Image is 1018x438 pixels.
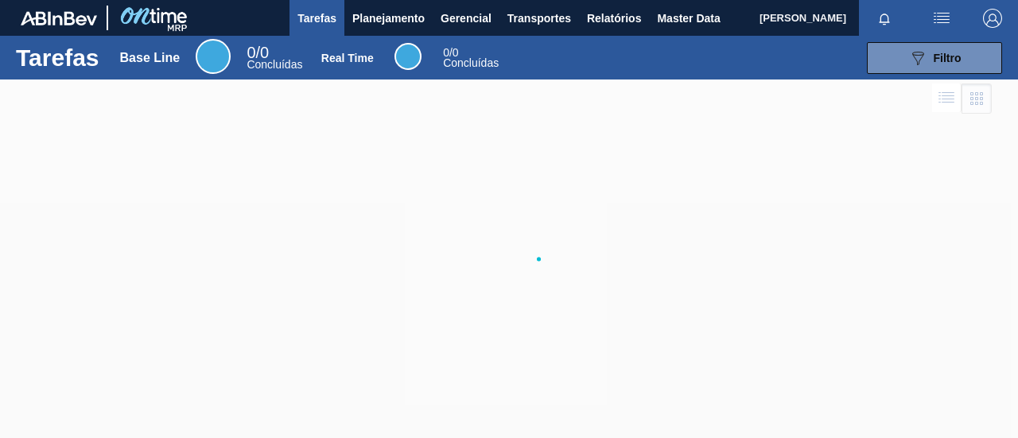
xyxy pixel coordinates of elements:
[867,42,1002,74] button: Filtro
[247,58,302,71] span: Concluídas
[443,46,449,59] span: 0
[443,46,458,59] span: / 0
[441,9,492,28] span: Gerencial
[657,9,720,28] span: Master Data
[587,9,641,28] span: Relatórios
[247,44,255,61] span: 0
[247,46,302,70] div: Base Line
[443,56,499,69] span: Concluídas
[859,7,910,29] button: Notificações
[21,11,97,25] img: TNhmsLtSVTkK8tSr43FrP2fwEKptu5GPRR3wAAAABJRU5ErkJggg==
[394,43,422,70] div: Real Time
[247,44,269,61] span: / 0
[120,51,181,65] div: Base Line
[297,9,336,28] span: Tarefas
[352,9,425,28] span: Planejamento
[934,52,962,64] span: Filtro
[983,9,1002,28] img: Logout
[443,48,499,68] div: Real Time
[932,9,951,28] img: userActions
[196,39,231,74] div: Base Line
[507,9,571,28] span: Transportes
[321,52,374,64] div: Real Time
[16,48,99,67] h1: Tarefas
